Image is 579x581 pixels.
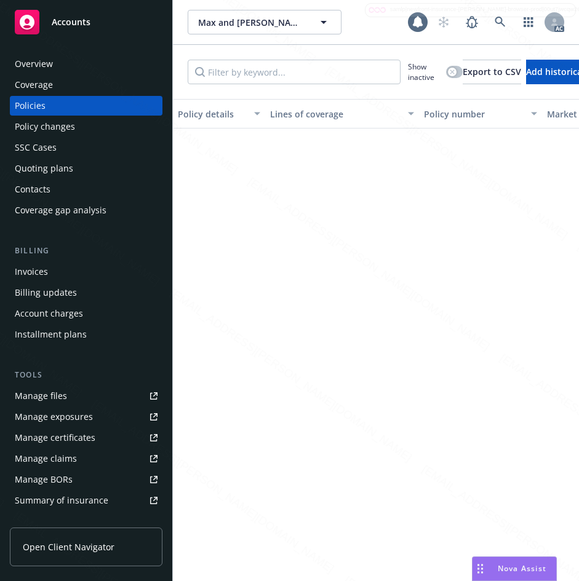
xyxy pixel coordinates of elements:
span: Show inactive [408,61,441,82]
a: Summary of insurance [10,491,162,510]
div: SSC Cases [15,138,57,157]
a: Installment plans [10,325,162,344]
span: Max and [PERSON_NAME] [198,16,305,29]
div: Quoting plans [15,159,73,178]
div: Account charges [15,304,83,323]
div: Lines of coverage [270,108,401,121]
div: Manage certificates [15,428,95,448]
button: Max and [PERSON_NAME] [188,10,341,34]
div: Overview [15,54,53,74]
span: Accounts [52,17,90,27]
a: Account charges [10,304,162,323]
a: Search [488,10,513,34]
div: Billing updates [15,283,77,302]
input: Filter by keyword... [188,60,401,84]
div: Policy details [178,108,247,121]
button: Lines of coverage [265,99,419,128]
div: Tools [10,369,162,381]
a: Contacts [10,180,162,199]
a: Manage exposures [10,407,162,427]
div: Coverage gap analysis [15,200,106,220]
div: Policy number [424,108,524,121]
button: Nova Assist [472,556,557,581]
a: Switch app [516,10,541,34]
a: Policy changes [10,117,162,136]
a: Accounts [10,5,162,39]
div: Invoices [15,262,48,282]
div: Manage BORs [15,470,73,489]
div: Manage claims [15,449,77,468]
a: Coverage gap analysis [10,200,162,220]
div: Manage exposures [15,407,93,427]
div: Manage files [15,386,67,406]
a: Overview [10,54,162,74]
div: Drag to move [473,557,488,580]
a: SSC Cases [10,138,162,157]
button: Policy number [419,99,542,128]
a: Manage claims [10,449,162,468]
div: Installment plans [15,325,87,344]
div: Policies [15,96,46,116]
div: Summary of insurance [15,491,108,510]
a: Manage certificates [10,428,162,448]
span: Open Client Navigator [23,540,114,553]
span: Nova Assist [498,563,546,574]
a: Policies [10,96,162,116]
span: Export to CSV [463,66,521,77]
a: Start snowing [431,10,456,34]
a: Manage files [10,386,162,406]
div: Contacts [15,180,50,199]
button: Policy details [173,99,265,128]
a: Report a Bug [460,10,484,34]
a: Invoices [10,262,162,282]
a: Coverage [10,75,162,95]
div: Billing [10,245,162,257]
a: Billing updates [10,283,162,302]
div: Policy changes [15,117,75,136]
a: Manage BORs [10,470,162,489]
div: Coverage [15,75,53,95]
button: Export to CSV [463,60,521,84]
a: Quoting plans [10,159,162,178]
